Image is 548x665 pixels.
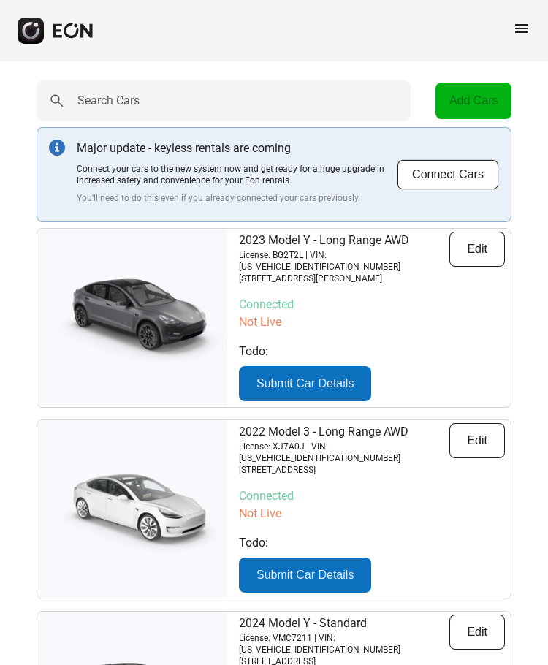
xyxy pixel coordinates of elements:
p: License: VMC7211 | VIN: [US_VEHICLE_IDENTIFICATION_NUMBER] [239,632,449,655]
button: Edit [449,423,505,458]
p: Connect your cars to the new system now and get ready for a huge upgrade in increased safety and ... [77,163,397,186]
p: You'll need to do this even if you already connected your cars previously. [77,192,397,204]
p: 2024 Model Y - Standard [239,615,449,632]
button: Edit [449,232,505,267]
p: Not Live [239,505,505,522]
img: info [49,140,65,156]
button: Submit Car Details [239,558,371,593]
p: License: BG2T2L | VIN: [US_VEHICLE_IDENTIFICATION_NUMBER] [239,249,449,273]
img: car [37,270,227,365]
label: Search Cars [77,92,140,110]
p: [STREET_ADDRESS][PERSON_NAME] [239,273,449,284]
p: Connected [239,487,505,505]
p: Not Live [239,313,505,331]
p: Major update - keyless rentals are coming [77,140,397,157]
button: Connect Cars [397,159,499,190]
p: Todo: [239,343,505,360]
p: [STREET_ADDRESS] [239,464,449,476]
button: Submit Car Details [239,366,371,401]
p: Connected [239,296,505,313]
p: 2023 Model Y - Long Range AWD [239,232,449,249]
span: menu [513,20,530,37]
img: car [37,462,227,557]
p: 2022 Model 3 - Long Range AWD [239,423,449,441]
p: License: XJ7A0J | VIN: [US_VEHICLE_IDENTIFICATION_NUMBER] [239,441,449,464]
button: Edit [449,615,505,650]
p: Todo: [239,534,505,552]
